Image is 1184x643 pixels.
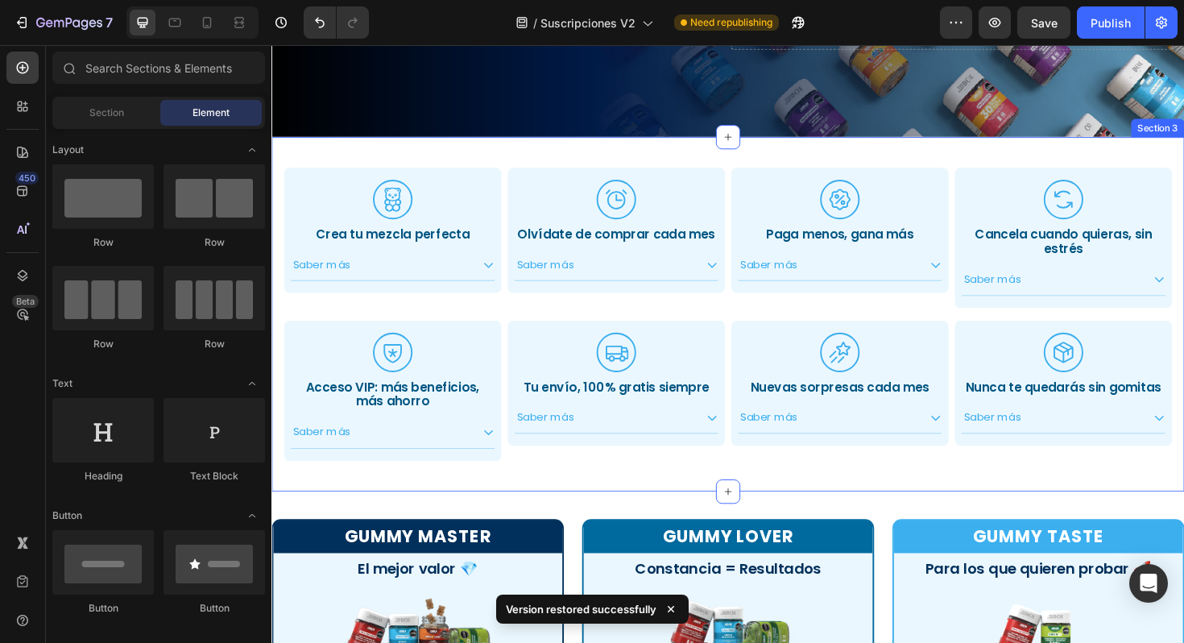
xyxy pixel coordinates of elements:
[19,353,237,387] h2: Acceso VIP: más beneficios, más ahorro
[164,601,265,616] div: Button
[239,503,265,529] span: Toggle open
[533,15,537,31] span: /
[256,353,474,371] h2: Tu envío, 100% gratis siempre
[733,240,793,256] p: Saber más
[89,106,124,120] span: Section
[1077,6,1145,39] button: Publish
[52,337,154,351] div: Row
[733,387,793,403] p: Saber más
[493,191,710,209] h2: Paga menos, gana más
[659,504,965,539] h2: Gummy Taste
[164,235,265,250] div: Row
[12,295,39,308] div: Beta
[239,137,265,163] span: Toggle open
[164,469,265,483] div: Text Block
[164,337,265,351] div: Row
[1129,564,1168,603] div: Open Intercom Messenger
[496,387,557,403] p: Saber más
[304,6,369,39] div: Undo/Redo
[659,545,965,566] h2: Para los que quieren probar 🚀
[52,52,265,84] input: Search Sections & Elements
[52,469,154,483] div: Heading
[493,353,710,371] h2: Nuevas sorpresas cada mes
[506,601,656,617] p: Version restored successfully
[913,81,963,95] div: Section 3
[330,504,636,539] h2: Gummy lover
[6,6,120,39] button: 7
[1091,15,1131,31] div: Publish
[193,106,230,120] span: Element
[106,13,113,32] p: 7
[690,15,772,30] span: Need republishing
[15,172,39,185] div: 450
[271,45,1184,643] iframe: Design area
[259,387,320,403] p: Saber más
[239,371,265,396] span: Toggle open
[496,225,557,241] p: Saber más
[52,235,154,250] div: Row
[2,504,308,539] h2: Gummy Master
[52,508,82,523] span: Button
[540,15,635,31] span: Suscripciones V2
[730,191,947,225] h2: Cancela cuando quieras, sin estrés
[52,601,154,616] div: Button
[23,402,83,418] p: Saber más
[52,376,72,391] span: Text
[1017,6,1070,39] button: Save
[1031,16,1058,30] span: Save
[2,545,308,566] h2: El mejor valor 💎
[52,143,84,157] span: Layout
[730,353,947,371] h2: Nunca te quedarás sin gomitas
[330,545,636,566] h2: Constancia = Resultados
